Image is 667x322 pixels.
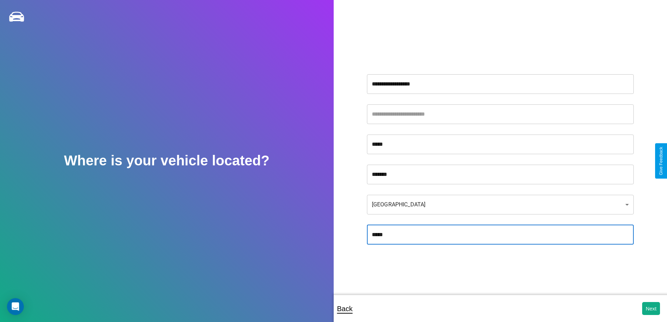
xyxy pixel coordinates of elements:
[7,298,24,315] div: Open Intercom Messenger
[337,302,353,315] p: Back
[64,153,270,169] h2: Where is your vehicle located?
[642,302,660,315] button: Next
[659,147,663,175] div: Give Feedback
[367,195,634,214] div: [GEOGRAPHIC_DATA]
